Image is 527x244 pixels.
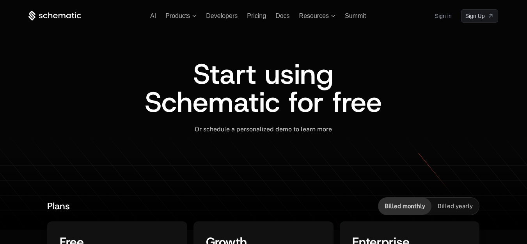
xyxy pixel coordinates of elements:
[247,12,266,19] a: Pricing
[206,12,238,19] a: Developers
[435,10,452,22] a: Sign in
[385,202,425,210] span: Billed monthly
[150,12,156,19] a: AI
[461,9,499,23] a: [object Object]
[195,126,332,133] span: Or schedule a personalized demo to learn more
[145,55,382,121] span: Start using Schematic for free
[275,12,289,19] a: Docs
[299,12,329,19] span: Resources
[47,200,70,212] span: Plans
[438,202,473,210] span: Billed yearly
[165,12,190,19] span: Products
[465,12,485,20] span: Sign Up
[345,12,366,19] a: Summit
